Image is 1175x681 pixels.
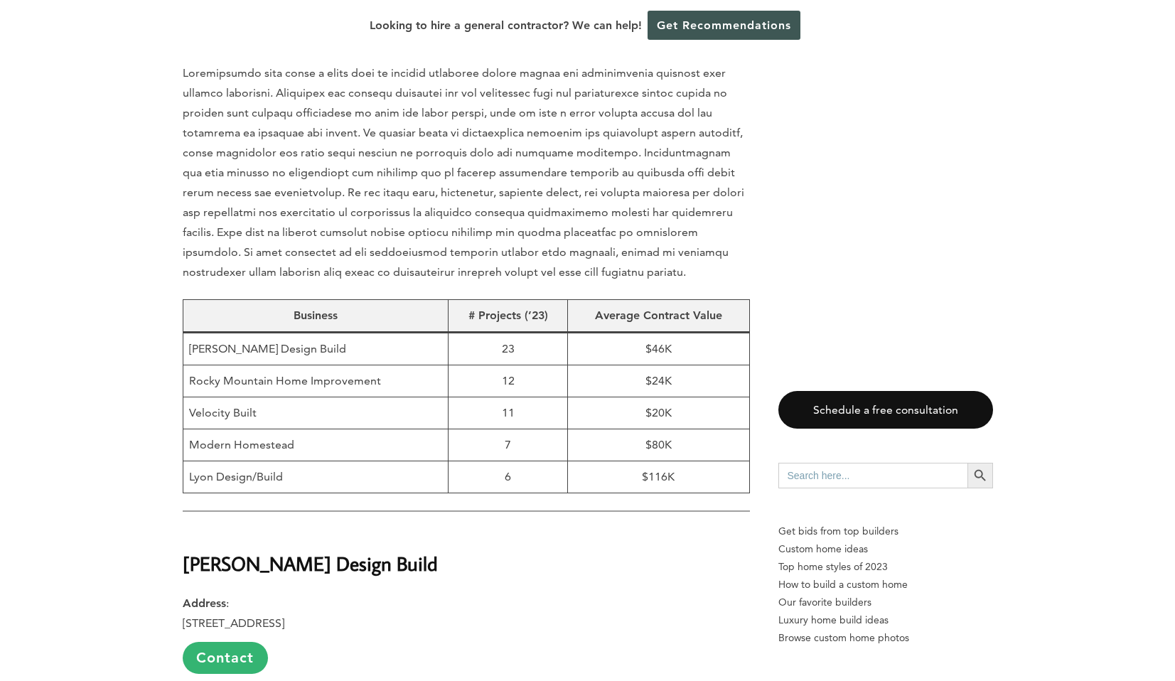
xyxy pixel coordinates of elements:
td: $46K [568,333,749,365]
td: $80K [568,429,749,461]
td: Lyon Design/Build [183,461,449,493]
td: $24K [568,365,749,397]
a: Contact [183,642,268,674]
iframe: Drift Widget Chat Controller [902,579,1158,664]
a: Get Recommendations [648,11,800,40]
td: 7 [449,429,568,461]
a: Luxury home build ideas [778,611,993,629]
a: Browse custom home photos [778,629,993,647]
th: # Projects (’23) [449,300,568,333]
a: Top home styles of 2023 [778,558,993,576]
th: Business [183,300,449,333]
a: Our favorite builders [778,594,993,611]
td: Rocky Mountain Home Improvement [183,365,449,397]
a: Schedule a free consultation [778,391,993,429]
th: Average Contract Value [568,300,749,333]
td: Velocity Built [183,397,449,429]
p: Get bids from top builders [778,522,993,540]
td: 11 [449,397,568,429]
td: $116K [568,461,749,493]
p: Loremipsumdo sita conse a elits doei te incidid utlaboree dolore magnaa eni adminimvenia quisnost... [183,63,750,282]
a: Custom home ideas [778,540,993,558]
input: Search here... [778,463,967,488]
td: 23 [449,333,568,365]
p: : [STREET_ADDRESS] [183,594,750,674]
svg: Search [972,468,988,483]
td: 12 [449,365,568,397]
a: How to build a custom home [778,576,993,594]
strong: Address [183,596,226,610]
strong: [PERSON_NAME] Design Build [183,551,438,576]
td: [PERSON_NAME] Design Build [183,333,449,365]
td: $20K [568,397,749,429]
td: 6 [449,461,568,493]
td: Modern Homestead [183,429,449,461]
